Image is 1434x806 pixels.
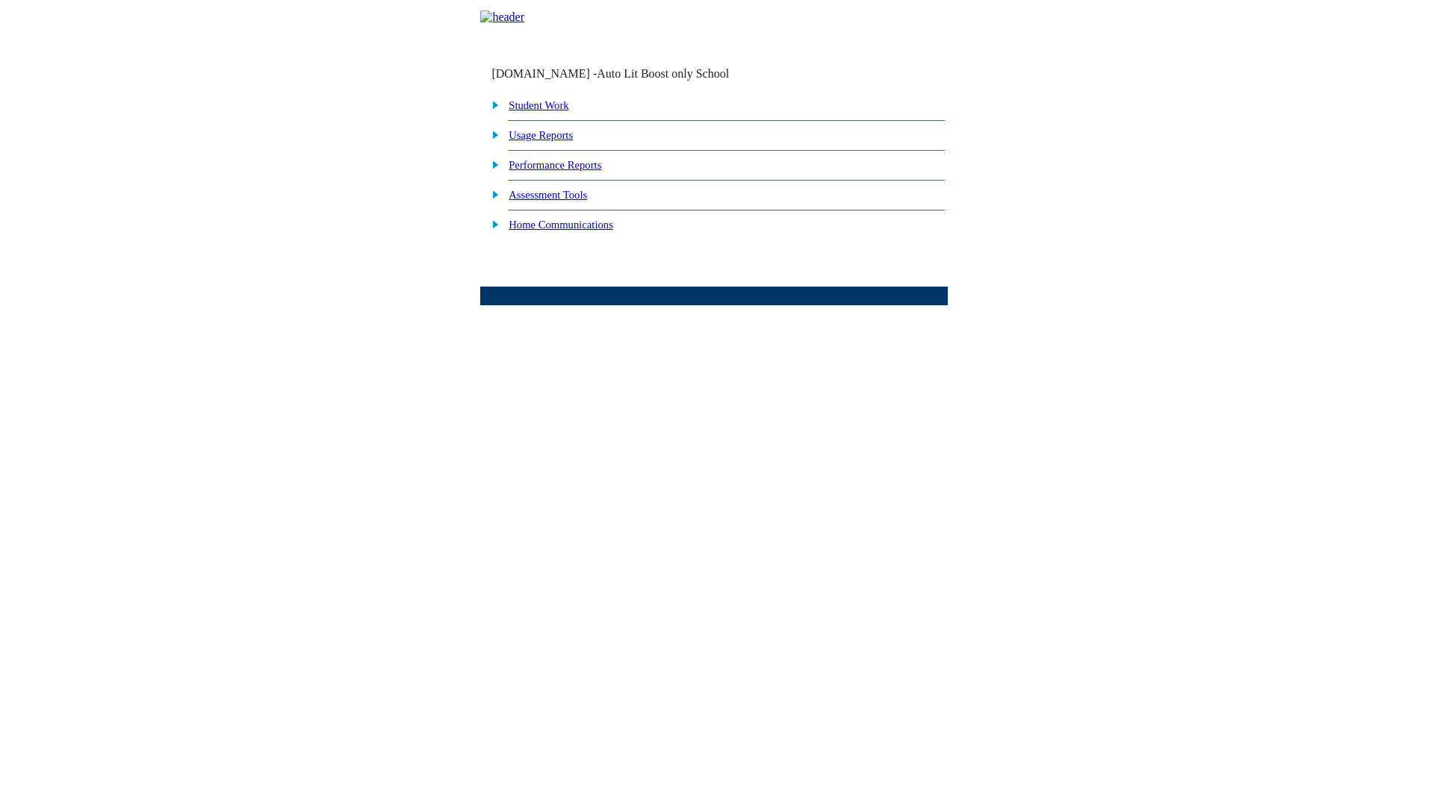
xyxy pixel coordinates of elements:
[484,217,500,231] img: plus.gif
[491,67,766,81] td: [DOMAIN_NAME] -
[509,159,601,171] a: Performance Reports
[484,98,500,111] img: plus.gif
[509,219,613,231] a: Home Communications
[484,187,500,201] img: plus.gif
[484,157,500,171] img: plus.gif
[597,67,729,80] nobr: Auto Lit Boost only School
[509,129,573,141] a: Usage Reports
[509,99,568,111] a: Student Work
[480,10,524,24] img: header
[509,189,587,201] a: Assessment Tools
[484,128,500,141] img: plus.gif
